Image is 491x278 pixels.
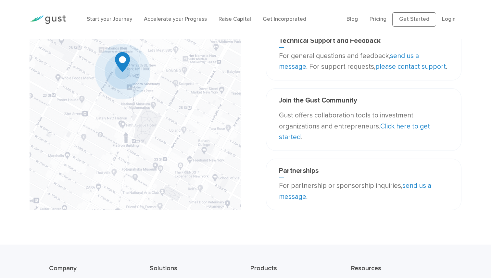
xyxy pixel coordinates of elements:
h3: Partnerships [279,167,448,177]
a: Accelerate your Progress [144,16,207,22]
p: For partnership or sponsorship inquiries, . [279,180,448,202]
a: Start your Journey [87,16,132,22]
h3: Join the Gust Community [279,96,448,107]
a: Get Started [392,12,436,27]
h3: Technical Support and Feedback [279,37,448,47]
a: Login [442,16,456,22]
a: Get Incorporated [263,16,306,22]
p: Gust offers collaboration tools to investment organizations and entrepreneurs. . [279,110,448,143]
a: Blog [346,16,358,22]
a: Pricing [370,16,386,22]
p: For general questions and feedback, . For support requests, . [279,51,448,72]
a: please contact support [375,63,446,71]
img: Gust Logo [30,15,66,24]
a: send us a message [279,182,431,201]
a: Raise Capital [219,16,251,22]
